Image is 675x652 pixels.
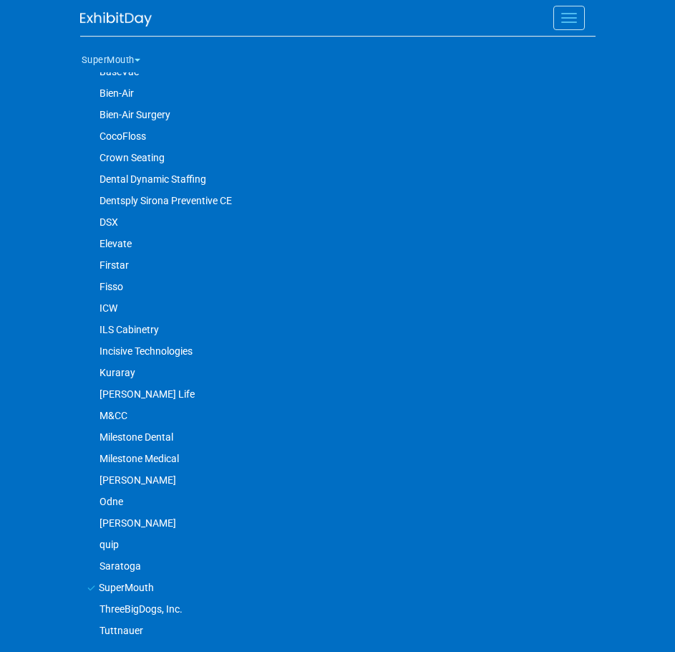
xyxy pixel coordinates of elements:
[80,491,583,512] a: Odne
[553,6,585,30] button: Menu
[80,319,583,340] a: ILS Cabinetry
[80,61,583,82] a: BaseVac
[80,469,583,491] a: [PERSON_NAME]
[80,534,583,555] a: quip
[80,297,583,319] a: ICW
[80,147,583,168] a: Crown Seating
[80,12,152,27] img: ExhibitDay
[80,125,583,147] a: CocoFloss
[80,405,583,426] a: M&CC
[80,104,583,125] a: Bien-Air Surgery
[80,555,583,577] a: Saratoga
[80,362,583,383] a: Kuraray
[80,340,583,362] a: Incisive Technologies
[80,168,583,190] a: Dental Dynamic Staffing
[80,254,583,276] a: Firstar
[80,512,583,534] a: [PERSON_NAME]
[80,448,583,469] a: Milestone Medical
[80,383,583,405] a: [PERSON_NAME] Life
[80,233,583,254] a: Elevate
[80,426,583,448] a: Milestone Dental
[80,577,583,598] a: SuperMouth
[80,620,583,641] a: Tuttnauer
[80,42,158,72] button: SuperMouth
[80,82,583,104] a: Bien-Air
[80,211,583,233] a: DSX
[80,190,583,211] a: Dentsply Sirona Preventive CE
[80,276,583,297] a: Fisso
[80,598,583,620] a: ThreeBigDogs, Inc.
